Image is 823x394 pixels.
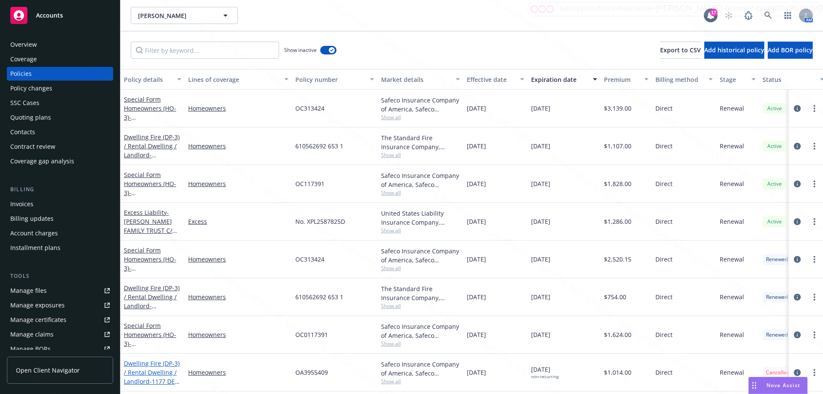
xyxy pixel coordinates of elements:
[792,141,802,151] a: circleInformation
[655,255,673,264] span: Direct
[188,255,288,264] a: Homeowners
[467,179,486,188] span: [DATE]
[604,330,631,339] span: $1,624.00
[381,151,460,159] span: Show all
[7,52,113,66] a: Coverage
[660,46,701,54] span: Export to CSV
[10,328,54,341] div: Manage claims
[720,368,744,377] span: Renewal
[7,328,113,341] a: Manage claims
[7,342,113,356] a: Manage BORs
[381,171,460,189] div: Safeco Insurance Company of America, Safeco Insurance (Liberty Mutual)
[295,75,365,84] div: Policy number
[766,218,783,226] span: Active
[604,292,626,301] span: $754.00
[655,368,673,377] span: Direct
[655,217,673,226] span: Direct
[10,96,39,110] div: SSC Cases
[652,69,716,90] button: Billing method
[467,75,515,84] div: Effective date
[188,292,288,301] a: Homeowners
[10,140,55,153] div: Contract review
[381,189,460,196] span: Show all
[7,284,113,298] a: Manage files
[10,81,52,95] div: Policy changes
[295,368,328,377] span: OA3955409
[604,104,631,113] span: $3,139.00
[10,38,37,51] div: Overview
[7,125,113,139] a: Contacts
[740,7,757,24] a: Report a Bug
[7,185,113,194] div: Billing
[763,75,815,84] div: Status
[467,330,486,339] span: [DATE]
[792,103,802,114] a: circleInformation
[7,140,113,153] a: Contract review
[792,292,802,302] a: circleInformation
[124,246,178,281] a: Special Form Homeowners (HO-3)
[660,42,701,59] button: Export to CSV
[10,125,35,139] div: Contacts
[138,11,212,20] span: [PERSON_NAME]
[10,212,54,226] div: Billing updates
[124,322,178,366] a: Special Form Homeowners (HO-3)
[809,103,820,114] a: more
[792,179,802,189] a: circleInformation
[531,179,550,188] span: [DATE]
[381,340,460,347] span: Show all
[7,241,113,255] a: Installment plans
[704,46,764,54] span: Add historical policy
[531,292,550,301] span: [DATE]
[720,255,744,264] span: Renewal
[467,141,486,150] span: [DATE]
[531,365,559,379] span: [DATE]
[131,7,238,24] button: [PERSON_NAME]
[604,75,639,84] div: Premium
[655,75,703,84] div: Billing method
[716,69,759,90] button: Stage
[7,67,113,81] a: Policies
[7,197,113,211] a: Invoices
[10,52,37,66] div: Coverage
[720,292,744,301] span: Renewal
[467,104,486,113] span: [DATE]
[7,96,113,110] a: SSC Cases
[766,382,800,389] span: Nova Assist
[381,209,460,227] div: United States Liability Insurance Company, Mount [PERSON_NAME] Fire Insurance Company, [PERSON_NA...
[7,313,113,327] a: Manage certificates
[766,331,788,339] span: Renewed
[531,141,550,150] span: [DATE]
[381,75,451,84] div: Market details
[720,179,744,188] span: Renewal
[720,141,744,150] span: Renewal
[467,217,486,226] span: [DATE]
[7,38,113,51] a: Overview
[760,7,777,24] a: Search
[768,42,813,59] button: Add BOR policy
[720,104,744,113] span: Renewal
[381,322,460,340] div: Safeco Insurance Company of America, Safeco Insurance (Liberty Mutual)
[809,179,820,189] a: more
[467,255,486,264] span: [DATE]
[766,142,783,150] span: Active
[295,255,324,264] span: OC313424
[295,330,328,339] span: OC0117391
[124,208,177,244] a: Excess Liability
[792,254,802,265] a: circleInformation
[295,179,324,188] span: OC117391
[295,141,343,150] span: 610562692 653 1
[655,104,673,113] span: Direct
[766,256,788,263] span: Renewed
[531,255,550,264] span: [DATE]
[704,42,764,59] button: Add historical policy
[120,69,185,90] button: Policy details
[604,141,631,150] span: $1,107.00
[809,254,820,265] a: more
[381,96,460,114] div: Safeco Insurance Company of America, Safeco Insurance
[295,217,345,226] span: No. XPL2587825D
[10,111,51,124] div: Quoting plans
[10,284,47,298] div: Manage files
[7,212,113,226] a: Billing updates
[381,265,460,272] span: Show all
[124,151,178,168] span: - [STREET_ADDRESS]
